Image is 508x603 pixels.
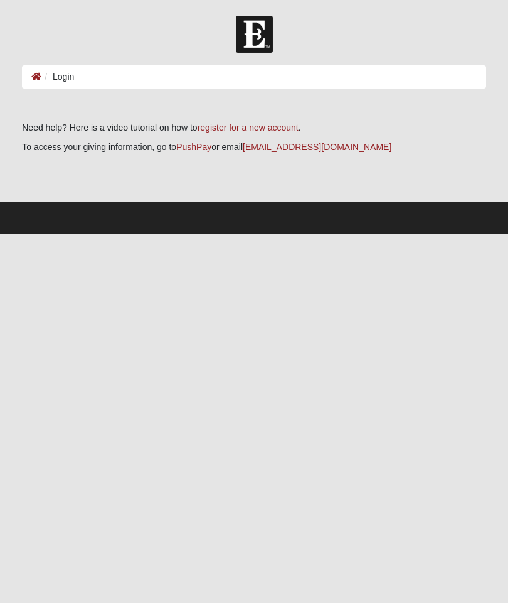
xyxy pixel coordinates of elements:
[243,142,391,152] a: [EMAIL_ADDRESS][DOMAIN_NAME]
[41,70,74,84] li: Login
[198,122,299,133] a: register for a new account
[176,142,211,152] a: PushPay
[22,121,486,134] p: Need help? Here is a video tutorial on how to .
[22,141,486,154] p: To access your giving information, go to or email
[236,16,273,53] img: Church of Eleven22 Logo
